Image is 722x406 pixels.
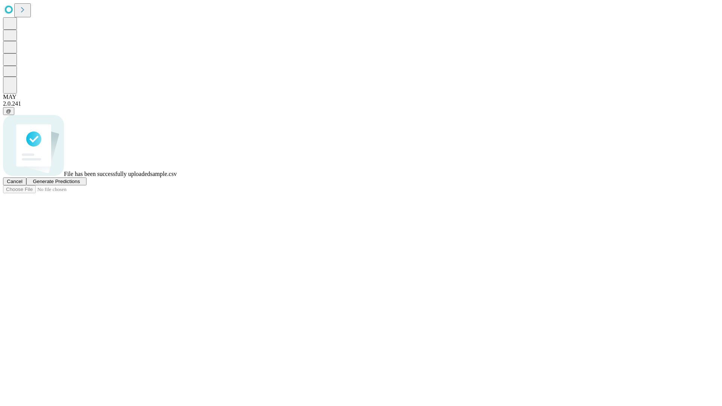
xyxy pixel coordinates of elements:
div: MAY [3,94,719,100]
button: Generate Predictions [26,177,86,185]
span: @ [6,108,11,114]
span: sample.csv [150,171,177,177]
div: 2.0.241 [3,100,719,107]
button: @ [3,107,14,115]
button: Cancel [3,177,26,185]
span: Cancel [7,179,23,184]
span: File has been successfully uploaded [64,171,150,177]
span: Generate Predictions [33,179,80,184]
